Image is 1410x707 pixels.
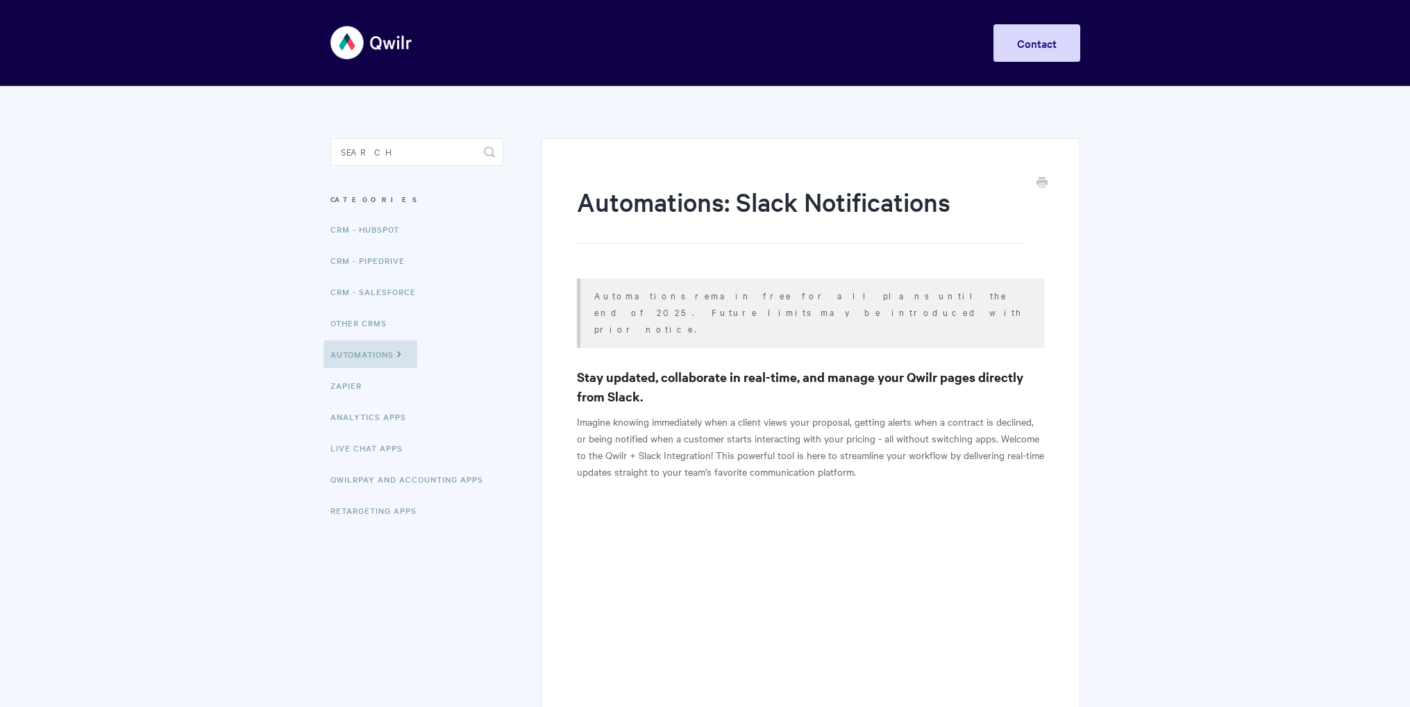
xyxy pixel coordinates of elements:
a: Zapier [330,372,372,399]
p: Automations remain free for all plans until the end of 2025. Future limits may be introduced with... [594,287,1027,337]
a: CRM - HubSpot [330,215,410,243]
a: Contact [993,24,1080,62]
a: Automations [324,340,417,368]
a: CRM - Salesforce [330,278,426,306]
h3: Categories [330,187,503,212]
strong: Stay updated, collaborate in real-time, and manage your Qwilr pages directly from Slack. [577,368,1023,405]
h1: Automations: Slack Notifications [577,184,1023,244]
a: Retargeting Apps [330,497,427,524]
img: Qwilr Help Center [330,17,413,69]
p: Imagine knowing immediately when a client views your proposal, getting alerts when a contract is ... [577,413,1044,480]
input: Search [330,138,503,166]
a: QwilrPay and Accounting Apps [330,465,494,493]
a: Analytics Apps [330,403,417,431]
a: CRM - Pipedrive [330,247,415,274]
a: Other CRMs [330,309,397,337]
a: Live Chat Apps [330,434,413,462]
a: Print this Article [1036,176,1048,191]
